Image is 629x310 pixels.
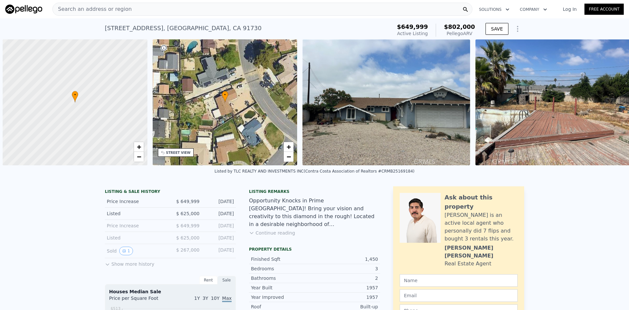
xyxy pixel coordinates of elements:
[251,284,314,291] div: Year Built
[251,275,314,281] div: Bathrooms
[205,235,234,241] div: [DATE]
[222,92,228,98] span: •
[222,296,232,302] span: Max
[397,23,428,30] span: $649,999
[314,265,378,272] div: 3
[218,276,236,284] div: Sale
[105,258,154,267] button: Show more history
[205,247,234,255] div: [DATE]
[486,23,508,35] button: SAVE
[134,152,144,162] a: Zoom out
[397,31,428,36] span: Active Listing
[176,247,200,253] span: $ 267,000
[205,222,234,229] div: [DATE]
[107,247,165,255] div: Sold
[511,22,524,35] button: Show Options
[314,294,378,300] div: 1957
[5,5,42,14] img: Pellego
[105,189,236,196] div: LISTING & SALE HISTORY
[249,230,295,236] button: Continue reading
[107,235,165,241] div: Listed
[105,24,262,33] div: [STREET_ADDRESS] , [GEOGRAPHIC_DATA] , CA 91730
[287,153,291,161] span: −
[107,222,165,229] div: Price Increase
[251,294,314,300] div: Year Improved
[284,152,294,162] a: Zoom out
[215,169,414,174] div: Listed by TLC REALTY AND INVESTMENTS INC (Contra Costa Association of Realtors #CRMB25169184)
[137,143,141,151] span: +
[251,303,314,310] div: Roof
[194,296,200,301] span: 1Y
[444,23,475,30] span: $802,000
[53,5,132,13] span: Search an address or region
[176,235,200,240] span: $ 625,000
[109,288,232,295] div: Houses Median Sale
[176,199,200,204] span: $ 649,999
[314,303,378,310] div: Built-up
[199,276,218,284] div: Rent
[284,142,294,152] a: Zoom in
[400,289,518,302] input: Email
[445,260,491,268] div: Real Estate Agent
[515,4,552,15] button: Company
[444,30,475,37] div: Pellego ARV
[314,256,378,262] div: 1,450
[445,193,518,211] div: Ask about this property
[251,265,314,272] div: Bedrooms
[249,197,380,228] div: Opportunity Knocks in Prime [GEOGRAPHIC_DATA]! Bring your vision and creativity to this diamond i...
[107,210,165,217] div: Listed
[166,150,191,155] div: STREET VIEW
[176,211,200,216] span: $ 625,000
[445,244,518,260] div: [PERSON_NAME] [PERSON_NAME]
[205,198,234,205] div: [DATE]
[249,189,380,194] div: Listing remarks
[211,296,219,301] span: 10Y
[474,4,515,15] button: Solutions
[176,223,200,228] span: $ 649,999
[314,275,378,281] div: 2
[287,143,291,151] span: +
[134,142,144,152] a: Zoom in
[249,247,380,252] div: Property details
[119,247,133,255] button: View historical data
[400,274,518,287] input: Name
[72,91,78,102] div: •
[251,256,314,262] div: Finished Sqft
[205,210,234,217] div: [DATE]
[137,153,141,161] span: −
[202,296,208,301] span: 3Y
[222,91,228,102] div: •
[72,92,78,98] span: •
[302,39,470,165] img: Sale: 167283458 Parcel: 15432645
[107,198,165,205] div: Price Increase
[584,4,624,15] a: Free Account
[445,211,518,243] div: [PERSON_NAME] is an active local agent who personally did 7 flips and bought 3 rentals this year.
[555,6,584,12] a: Log In
[109,295,170,305] div: Price per Square Foot
[314,284,378,291] div: 1957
